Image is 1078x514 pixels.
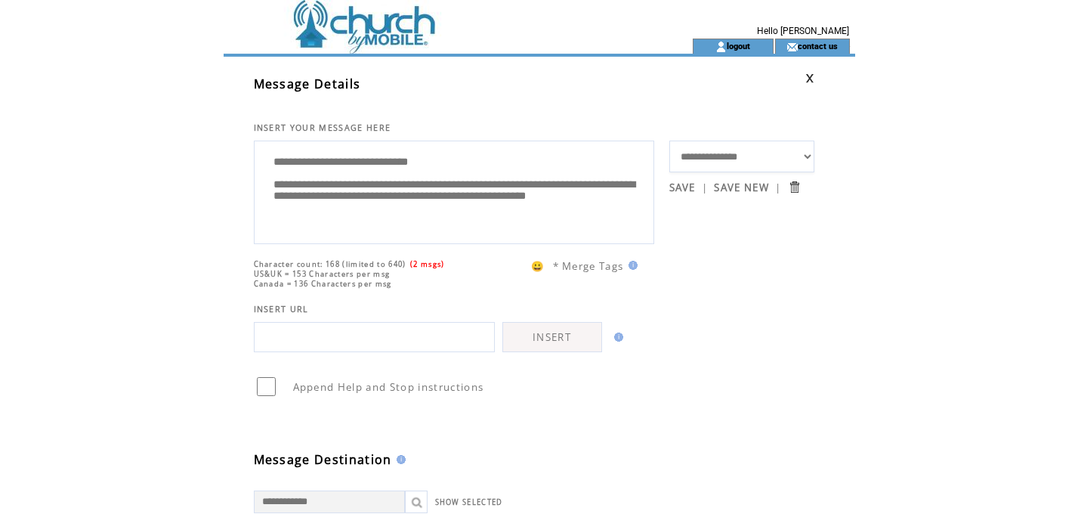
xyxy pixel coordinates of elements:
[410,259,445,269] span: (2 msgs)
[669,181,696,194] a: SAVE
[254,269,391,279] span: US&UK = 153 Characters per msg
[254,76,361,92] span: Message Details
[757,26,849,36] span: Hello [PERSON_NAME]
[553,259,624,273] span: * Merge Tags
[798,41,838,51] a: contact us
[435,497,503,507] a: SHOW SELECTED
[254,304,309,314] span: INSERT URL
[624,261,638,270] img: help.gif
[254,122,391,133] span: INSERT YOUR MESSAGE HERE
[727,41,750,51] a: logout
[254,259,406,269] span: Character count: 168 (limited to 640)
[254,279,392,289] span: Canada = 136 Characters per msg
[775,181,781,194] span: |
[610,333,623,342] img: help.gif
[714,181,769,194] a: SAVE NEW
[715,41,727,53] img: account_icon.gif
[786,41,798,53] img: contact_us_icon.gif
[702,181,708,194] span: |
[392,455,406,464] img: help.gif
[787,180,802,194] input: Submit
[293,380,484,394] span: Append Help and Stop instructions
[531,259,545,273] span: 😀
[502,322,602,352] a: INSERT
[254,451,392,468] span: Message Destination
